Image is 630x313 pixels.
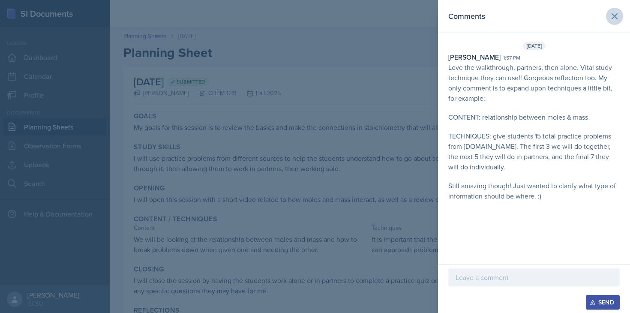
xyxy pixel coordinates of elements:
p: CONTENT: relationship between moles & mass [448,112,620,122]
div: [PERSON_NAME] [448,52,501,62]
p: Love the walkthrough, partners, then alone. Vital study technique they can use!! Gorgeous reflect... [448,62,620,103]
div: 1:57 pm [503,54,520,62]
div: Send [591,299,614,306]
button: Send [586,295,620,310]
h2: Comments [448,10,485,22]
p: Still amazing though! Just wanted to clarify what type of information should be where. :) [448,181,620,201]
span: [DATE] [523,42,546,50]
p: TECHNIQUES: give students 15 total practice problems from [DOMAIN_NAME]. The first 3 we will do t... [448,131,620,172]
